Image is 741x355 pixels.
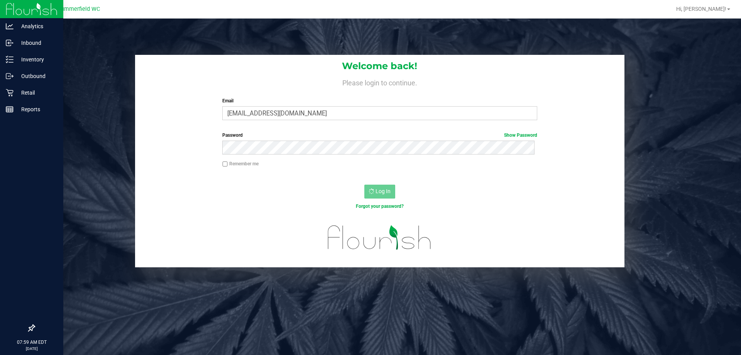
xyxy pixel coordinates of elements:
inline-svg: Inventory [6,56,14,63]
inline-svg: Retail [6,89,14,97]
span: Hi, [PERSON_NAME]! [676,6,726,12]
a: Show Password [504,132,537,138]
input: Remember me [222,161,228,167]
inline-svg: Analytics [6,22,14,30]
p: Inbound [14,38,60,48]
p: [DATE] [3,346,60,352]
button: Log In [364,185,395,199]
p: Outbound [14,71,60,81]
p: Inventory [14,55,60,64]
img: flourish_logo.svg [318,218,441,257]
span: Summerfield WC [58,6,100,12]
p: Retail [14,88,60,97]
a: Forgot your password? [356,204,404,209]
p: Reports [14,105,60,114]
inline-svg: Reports [6,105,14,113]
h4: Please login to continue. [135,77,624,87]
inline-svg: Inbound [6,39,14,47]
p: Analytics [14,22,60,31]
h1: Welcome back! [135,61,624,71]
label: Email [222,97,537,104]
span: Password [222,132,243,138]
label: Remember me [222,160,259,167]
span: Log In [376,188,391,194]
inline-svg: Outbound [6,72,14,80]
p: 07:59 AM EDT [3,339,60,346]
